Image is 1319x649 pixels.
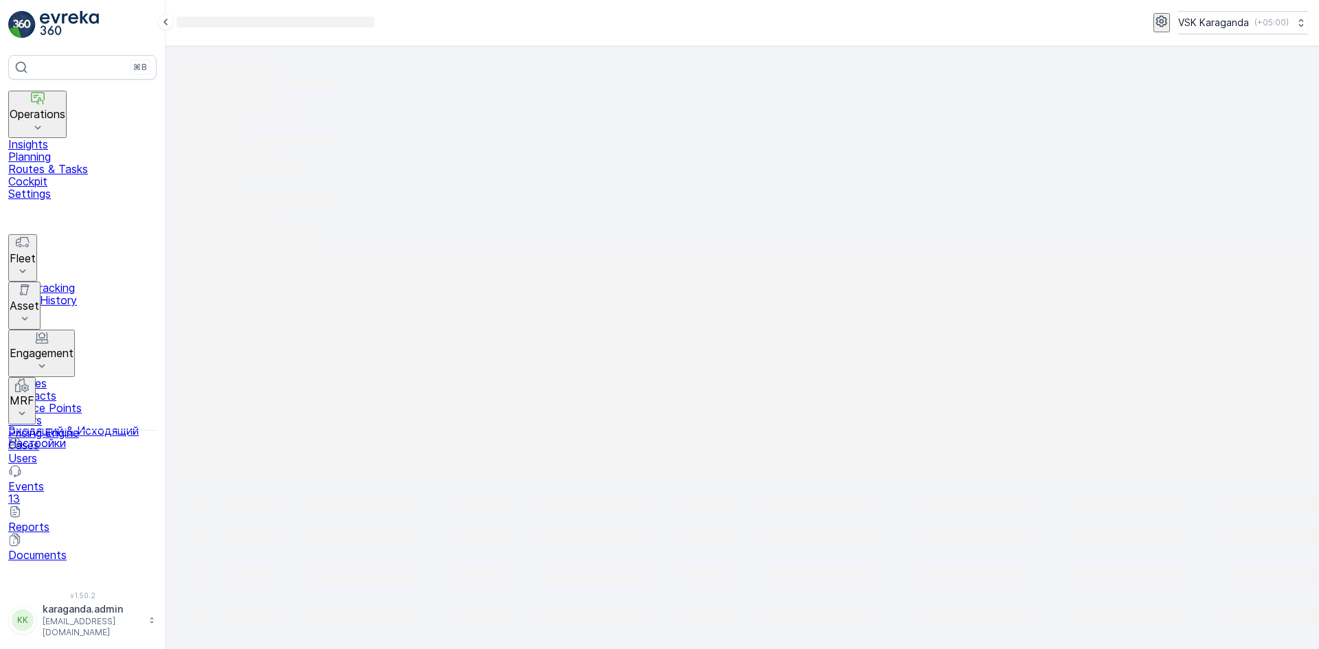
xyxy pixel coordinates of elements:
p: Events [8,480,157,492]
a: Settings [8,187,157,200]
a: Входящий & Исходящий [8,424,157,437]
p: Engagement [10,347,74,359]
p: Asset [10,299,39,312]
p: karaganda.admin [43,602,142,616]
div: KK [12,609,34,631]
p: Documents [8,549,157,561]
button: Operations [8,91,67,138]
p: Fleet [10,252,36,264]
button: Engagement [8,330,75,377]
p: 13 [8,492,157,505]
span: v 1.50.2 [8,591,157,600]
p: VSK Karaganda [1178,16,1249,30]
a: Routes & Tasks [8,163,157,175]
p: ( +05:00 ) [1254,17,1289,28]
a: Planning [8,150,157,163]
p: MRF [10,394,34,407]
button: MRF [8,377,36,424]
p: Users [8,452,157,464]
img: logo_light-DOdMpM7g.png [40,11,99,38]
p: Operations [10,108,65,120]
a: Documents [8,536,157,561]
p: Reports [8,521,157,533]
p: ⌘B [133,62,147,73]
a: Insights [8,138,157,150]
button: VSK Karaganda(+05:00) [1178,11,1308,34]
a: Cockpit [8,175,157,187]
a: Events13 [8,467,157,505]
a: Users [8,439,157,464]
p: [EMAIL_ADDRESS][DOMAIN_NAME] [43,616,142,638]
a: Reports [8,508,157,533]
button: Fleet [8,234,37,282]
button: KKkaraganda.admin[EMAIL_ADDRESS][DOMAIN_NAME] [8,602,157,638]
button: Asset [8,282,41,329]
img: logo [8,11,36,38]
